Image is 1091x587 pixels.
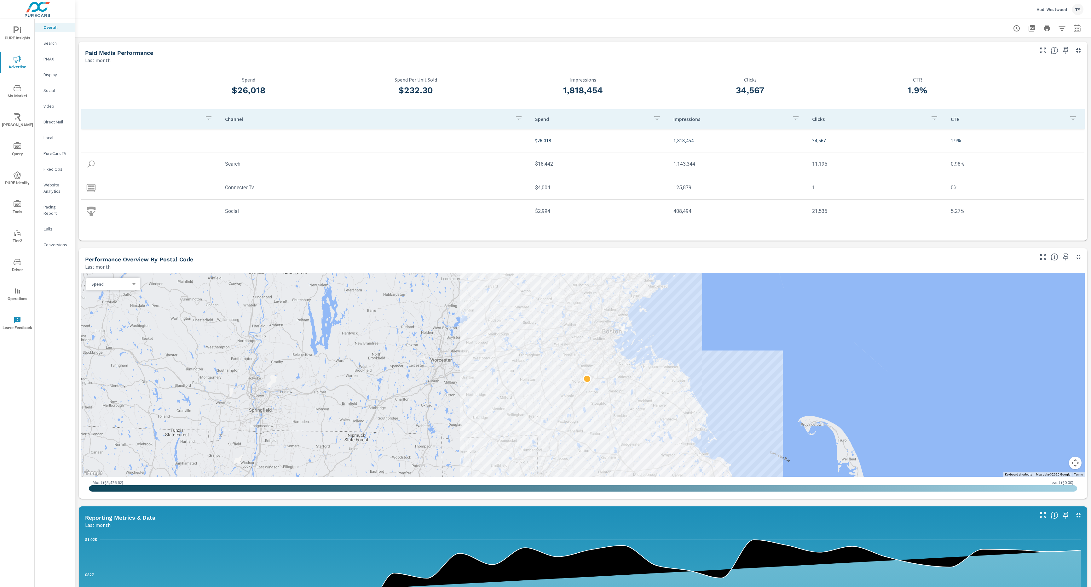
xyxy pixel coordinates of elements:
[83,469,104,477] img: Google
[2,287,32,303] span: Operations
[1056,22,1068,35] button: Apply Filters
[85,49,153,56] h5: Paid Media Performance
[85,538,97,542] text: $1.02K
[1061,252,1071,262] span: Save this to your personalized report
[43,87,70,94] p: Social
[946,203,1084,219] td: 5.27%
[2,316,32,332] span: Leave Feedback
[86,183,96,192] img: icon-connectedtv.svg
[225,116,510,122] p: Channel
[86,281,135,287] div: Spend
[165,85,332,96] h3: $26,018
[807,203,946,219] td: 21,535
[0,19,34,338] div: nav menu
[812,137,941,144] p: 34,567
[673,116,787,122] p: Impressions
[2,84,32,100] span: My Market
[220,227,530,243] td: Display
[85,521,111,529] p: Last month
[43,226,70,232] p: Calls
[807,180,946,196] td: 1
[668,203,807,219] td: 408,494
[2,55,32,71] span: Advertise
[535,116,649,122] p: Spend
[43,24,70,31] p: Overall
[2,229,32,245] span: Tier2
[35,86,75,95] div: Social
[43,134,70,141] p: Local
[1073,252,1083,262] button: Minimize Widget
[35,70,75,79] div: Display
[668,156,807,172] td: 1,143,344
[1037,7,1067,12] p: Audi Westwood
[946,180,1084,196] td: 0%
[43,56,70,62] p: PMAX
[834,77,1001,83] p: CTR
[85,263,111,271] p: Last month
[332,77,499,83] p: Spend Per Unit Sold
[1069,457,1082,469] button: Map camera controls
[220,203,530,219] td: Social
[1041,22,1053,35] button: Print Report
[35,164,75,174] div: Fixed Ops
[2,258,32,274] span: Driver
[667,85,834,96] h3: 34,567
[35,180,75,196] div: Website Analytics
[1073,45,1083,55] button: Minimize Widget
[667,77,834,83] p: Clicks
[93,480,123,485] p: Most ( $5,426.62 )
[812,116,926,122] p: Clicks
[1038,510,1048,520] button: Make Fullscreen
[86,207,96,216] img: icon-social.svg
[85,573,94,577] text: $827
[35,224,75,234] div: Calls
[1072,4,1083,15] div: TS
[1005,472,1032,477] button: Keyboard shortcuts
[2,113,32,129] span: [PERSON_NAME]
[85,514,155,521] h5: Reporting Metrics & Data
[35,101,75,111] div: Video
[1038,45,1048,55] button: Make Fullscreen
[499,77,667,83] p: Impressions
[1071,22,1083,35] button: Select Date Range
[35,38,75,48] div: Search
[43,103,70,109] p: Video
[2,142,32,158] span: Query
[1038,252,1048,262] button: Make Fullscreen
[43,166,70,172] p: Fixed Ops
[332,85,499,96] h3: $232.30
[530,156,669,172] td: $18,442
[35,149,75,158] div: PureCars TV
[807,227,946,243] td: 1,836
[2,171,32,187] span: PURE Identity
[1073,510,1083,520] button: Minimize Widget
[834,85,1001,96] h3: 1.9%
[1061,510,1071,520] span: Save this to your personalized report
[165,77,332,83] p: Spend
[43,182,70,194] p: Website Analytics
[530,180,669,196] td: $4,004
[1074,473,1083,476] a: Terms
[1025,22,1038,35] button: "Export Report to PDF"
[220,156,530,172] td: Search
[530,203,669,219] td: $2,994
[1050,480,1073,485] p: Least ( $0.00 )
[85,56,111,64] p: Last month
[43,71,70,78] p: Display
[35,117,75,127] div: Direct Mail
[83,469,104,477] a: Open this area in Google Maps (opens a new window)
[668,227,807,243] td: 140,737
[86,159,96,169] img: icon-search.svg
[43,119,70,125] p: Direct Mail
[535,137,664,144] p: $26,018
[1061,45,1071,55] span: Save this to your personalized report
[668,180,807,196] td: 125,879
[85,256,193,263] h5: Performance Overview By Postal Code
[951,116,1064,122] p: CTR
[2,26,32,42] span: PURE Insights
[91,281,130,287] p: Spend
[1051,47,1058,54] span: Understand performance metrics over the selected time range.
[946,227,1084,243] td: 1.3%
[1051,253,1058,261] span: Understand performance data by postal code. Individual postal codes can be selected and expanded ...
[1051,511,1058,519] span: Understand performance data overtime and see how metrics compare to each other.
